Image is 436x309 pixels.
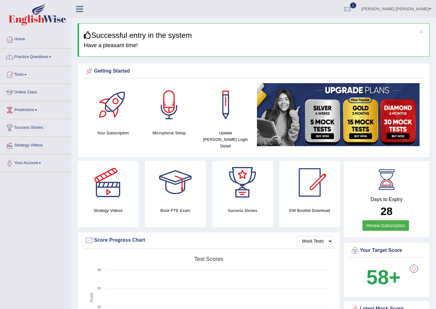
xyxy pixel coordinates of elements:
h4: Days to Expiry [350,197,423,202]
div: Score Progress Chart [85,236,333,245]
h4: Your Subscription [88,130,138,136]
a: Online Class [0,84,71,99]
a: Home [0,31,71,46]
div: Your Target Score [350,246,423,255]
tspan: Score [89,293,94,302]
a: Predictions [0,101,71,117]
h4: Have a pleasant time! [84,43,425,49]
text: 90 [97,268,101,272]
img: small5.jpg [257,83,420,146]
span: 1 [350,2,356,8]
h4: Microphone Setup [144,130,195,136]
text: 30 [97,305,101,309]
h4: Strategy Videos [78,207,139,214]
div: Getting Started [85,67,423,76]
a: Success Stories [0,119,71,135]
h4: Success Stories [212,207,273,214]
button: × [420,28,423,35]
h4: Update [PERSON_NAME] Login Detail [200,130,251,149]
h4: EW Booklet Download [279,207,340,214]
h4: Book PTE Exam [145,207,206,214]
b: 28 [380,205,393,217]
a: Strategy Videos [0,137,71,152]
text: 60 [97,286,101,290]
a: Practice Questions [0,48,71,64]
a: Tests [0,66,71,82]
h3: Successful entry in the system [84,31,425,39]
tspan: Test scores [194,256,223,262]
a: Renew Subscription [362,220,409,231]
a: Your Account [0,154,71,170]
b: 58+ [366,266,401,289]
